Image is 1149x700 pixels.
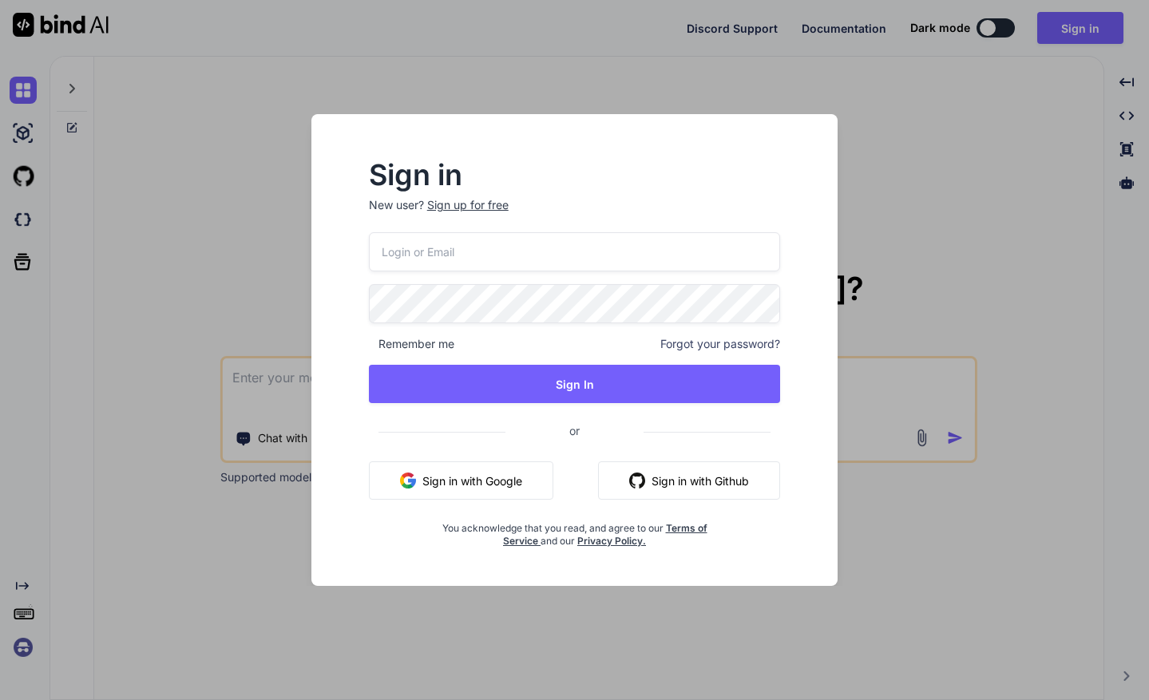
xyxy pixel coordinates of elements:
input: Login or Email [369,232,781,271]
div: Sign up for free [427,197,509,213]
img: github [629,473,645,488]
div: You acknowledge that you read, and agree to our and our [438,512,712,548]
a: Terms of Service [503,522,707,547]
span: or [505,411,644,450]
img: google [400,473,416,488]
button: Sign in with Google [369,461,553,500]
span: Remember me [369,336,454,352]
a: Privacy Policy. [577,535,646,547]
span: Forgot your password? [660,336,780,352]
h2: Sign in [369,162,781,188]
button: Sign in with Github [598,461,780,500]
button: Sign In [369,365,781,403]
p: New user? [369,197,781,232]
